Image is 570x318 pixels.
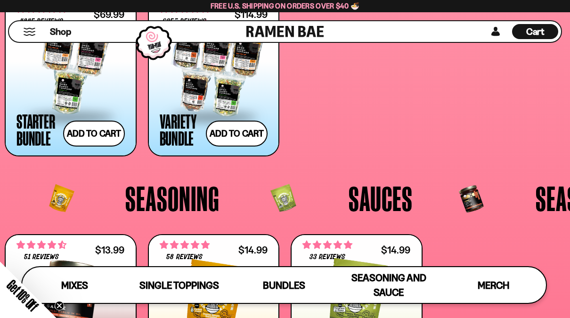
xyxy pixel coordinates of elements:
[206,121,268,147] button: Add to cart
[16,239,66,251] span: 4.71 stars
[160,239,210,251] span: 4.83 stars
[381,245,410,254] div: $14.99
[139,279,219,291] span: Single Toppings
[125,181,220,216] span: Seasoning
[238,245,268,254] div: $14.99
[160,113,201,147] div: Variety Bundle
[263,279,305,291] span: Bundles
[23,28,36,36] button: Mobile Menu Trigger
[441,267,546,303] a: Merch
[302,239,352,251] span: 5.00 stars
[127,267,231,303] a: Single Toppings
[351,272,426,298] span: Seasoning and Sauce
[4,277,41,314] span: Get 10% Off
[211,1,360,10] span: Free U.S. Shipping on Orders over $40 🍜
[55,301,64,310] button: Close teaser
[349,181,413,216] span: Sauces
[512,21,558,42] a: Cart
[63,121,124,147] button: Add to cart
[22,267,127,303] a: Mixes
[50,24,71,39] a: Shop
[478,279,509,291] span: Merch
[232,267,336,303] a: Bundles
[336,267,441,303] a: Seasoning and Sauce
[61,279,88,291] span: Mixes
[50,25,71,38] span: Shop
[16,113,58,147] div: Starter Bundle
[526,26,545,37] span: Cart
[95,245,124,254] div: $13.99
